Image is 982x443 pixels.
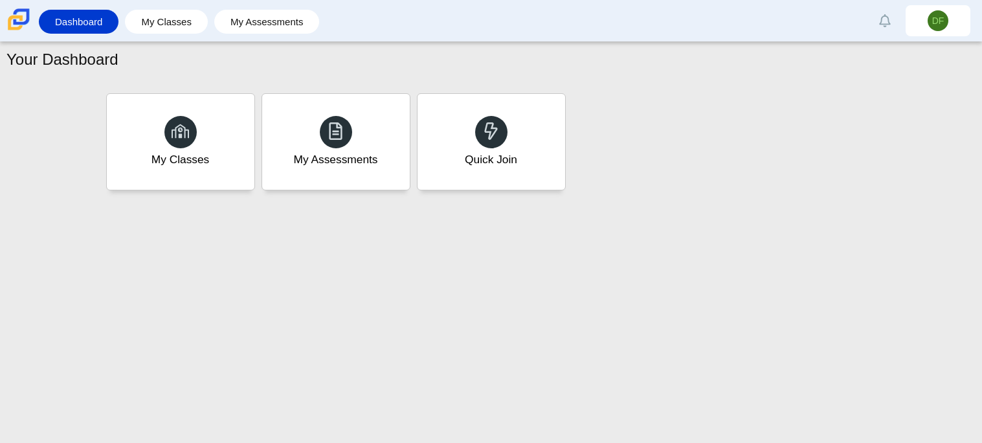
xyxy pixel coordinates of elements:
a: DF [906,5,970,36]
img: Carmen School of Science & Technology [5,6,32,33]
a: Quick Join [417,93,566,190]
h1: Your Dashboard [6,49,118,71]
a: My Classes [106,93,255,190]
a: Carmen School of Science & Technology [5,24,32,35]
div: Quick Join [465,152,517,168]
div: My Assessments [294,152,378,168]
a: My Classes [131,10,201,34]
a: Dashboard [45,10,112,34]
a: My Assessments [221,10,313,34]
a: Alerts [871,6,899,35]
span: DF [932,16,944,25]
a: My Assessments [262,93,410,190]
div: My Classes [151,152,210,168]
